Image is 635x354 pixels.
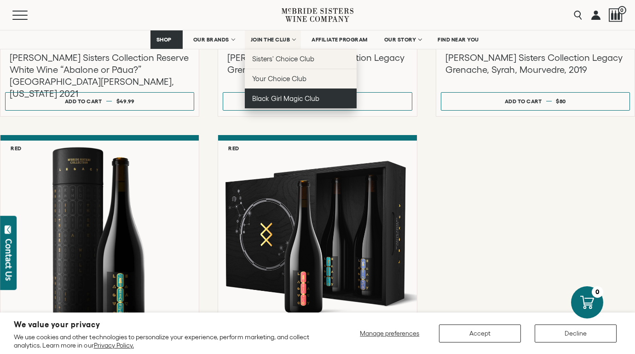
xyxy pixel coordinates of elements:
span: AFFILIATE PROGRAM [312,36,368,43]
span: OUR BRANDS [193,36,229,43]
a: Your Choice Club [245,69,357,88]
div: Add to cart [505,94,542,108]
div: Add to cart [65,94,102,108]
h3: [PERSON_NAME] Sisters Collection Legacy Grenache, 2020 [227,52,407,76]
span: 0 [618,6,626,14]
a: Sisters' Choice Club [245,49,357,69]
button: Add to cart $80 [223,92,412,111]
a: Privacy Policy. [94,342,134,349]
a: JOIN THE CLUB [245,30,301,49]
a: OUR STORY [378,30,427,49]
span: $49.99 [116,98,135,104]
span: FIND NEAR YOU [438,36,479,43]
a: SHOP [150,30,183,49]
button: Decline [535,324,617,342]
h3: [PERSON_NAME] Sisters Collection Legacy Grenache, Syrah, Mourvedre, 2019 [445,52,625,76]
h6: Red [228,145,239,151]
h6: Red [11,145,22,151]
a: FIND NEAR YOU [432,30,485,49]
span: Manage preferences [360,330,419,337]
a: AFFILIATE PROGRAM [306,30,374,49]
button: Accept [439,324,521,342]
button: Mobile Menu Trigger [12,11,46,20]
span: $80 [556,98,566,104]
span: JOIN THE CLUB [251,36,290,43]
span: Sisters' Choice Club [252,55,314,63]
a: Black Girl Magic Club [245,88,357,108]
span: Black Girl Magic Club [252,94,319,102]
button: Add to cart $49.99 [5,92,194,111]
div: Contact Us [4,239,13,281]
p: We use cookies and other technologies to personalize your experience, perform marketing, and coll... [14,333,324,349]
button: Add to cart $80 [441,92,630,111]
h3: [PERSON_NAME] Sisters Collection Reserve White Wine “Abalone or Pāua?” [GEOGRAPHIC_DATA][PERSON_N... [10,52,190,100]
span: OUR STORY [384,36,416,43]
div: 0 [592,286,603,298]
button: Manage preferences [354,324,425,342]
span: Your Choice Club [252,75,306,83]
a: OUR BRANDS [187,30,240,49]
span: SHOP [156,36,172,43]
h2: We value your privacy [14,321,324,329]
